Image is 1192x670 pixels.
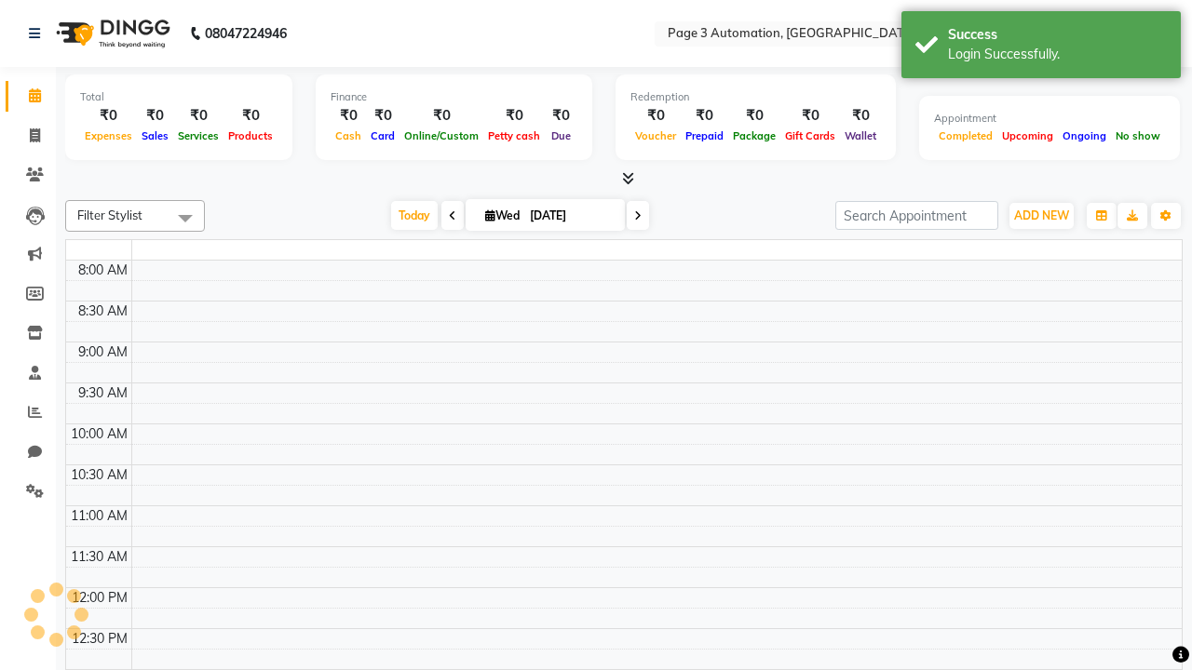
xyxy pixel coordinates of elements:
[47,7,175,60] img: logo
[840,105,881,127] div: ₹0
[630,89,881,105] div: Redemption
[223,129,278,142] span: Products
[780,105,840,127] div: ₹0
[391,201,438,230] span: Today
[681,105,728,127] div: ₹0
[681,129,728,142] span: Prepaid
[728,105,780,127] div: ₹0
[835,201,998,230] input: Search Appointment
[74,301,131,321] div: 8:30 AM
[67,424,131,444] div: 10:00 AM
[728,129,780,142] span: Package
[74,342,131,362] div: 9:00 AM
[67,506,131,526] div: 11:00 AM
[547,129,576,142] span: Due
[331,105,366,127] div: ₹0
[1014,208,1069,222] span: ADD NEW
[80,129,137,142] span: Expenses
[630,105,681,127] div: ₹0
[366,129,400,142] span: Card
[173,129,223,142] span: Services
[74,383,131,403] div: 9:30 AM
[77,208,142,222] span: Filter Stylist
[840,129,881,142] span: Wallet
[524,202,617,230] input: 2025-09-03
[80,89,278,105] div: Total
[1111,129,1165,142] span: No show
[948,45,1167,64] div: Login Successfully.
[68,629,131,649] div: 12:30 PM
[137,129,173,142] span: Sales
[67,465,131,485] div: 10:30 AM
[80,105,137,127] div: ₹0
[934,111,1165,127] div: Appointment
[780,129,840,142] span: Gift Cards
[223,105,278,127] div: ₹0
[997,129,1058,142] span: Upcoming
[545,105,577,127] div: ₹0
[366,105,400,127] div: ₹0
[74,261,131,280] div: 8:00 AM
[331,129,366,142] span: Cash
[630,129,681,142] span: Voucher
[934,129,997,142] span: Completed
[67,547,131,567] div: 11:30 AM
[400,129,483,142] span: Online/Custom
[173,105,223,127] div: ₹0
[483,105,545,127] div: ₹0
[400,105,483,127] div: ₹0
[483,129,545,142] span: Petty cash
[205,7,287,60] b: 08047224946
[137,105,173,127] div: ₹0
[1058,129,1111,142] span: Ongoing
[948,25,1167,45] div: Success
[1009,203,1074,229] button: ADD NEW
[481,208,524,222] span: Wed
[331,89,577,105] div: Finance
[68,588,131,608] div: 12:00 PM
